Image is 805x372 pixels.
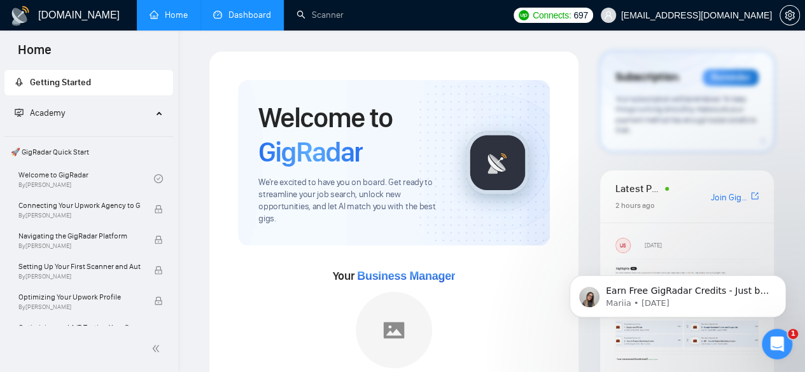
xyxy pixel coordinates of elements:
span: 🚀 GigRadar Quick Start [6,139,172,165]
span: lock [154,205,163,214]
button: setting [780,5,800,25]
span: By [PERSON_NAME] [18,273,141,280]
div: US [616,238,630,252]
span: We're excited to have you on board. Get ready to streamline your job search, unlock new opportuni... [258,177,445,225]
span: lock [154,296,163,305]
span: Optimizing and A/B Testing Your Scanner for Better Results [18,321,141,334]
span: Your [333,269,456,283]
span: user [604,11,613,20]
span: 2 hours ago [615,201,655,210]
span: Connects: [533,8,571,22]
img: gigradar-logo.png [466,131,529,195]
a: export [751,190,759,202]
span: Academy [15,107,65,118]
a: dashboardDashboard [213,10,271,20]
span: lock [154,266,163,275]
span: By [PERSON_NAME] [18,212,141,219]
span: [DATE] [644,240,661,251]
a: Welcome to GigRadarBy[PERSON_NAME] [18,165,154,193]
span: fund-projection-screen [15,108,24,117]
span: rocket [15,78,24,86]
span: Subscription [615,67,678,88]
span: Business Manager [357,270,455,282]
span: Setting Up Your First Scanner and Auto-Bidder [18,260,141,273]
img: upwork-logo.png [519,10,529,20]
span: Your subscription will be renewed. To keep things running smoothly, make sure your payment method... [615,94,755,135]
span: Connecting Your Upwork Agency to GigRadar [18,199,141,212]
span: By [PERSON_NAME] [18,303,141,311]
span: Optimizing Your Upwork Profile [18,291,141,303]
a: setting [780,10,800,20]
h1: Welcome to [258,100,445,169]
img: logo [10,6,31,26]
span: check-circle [154,174,163,183]
span: GigRadar [258,135,363,169]
a: homeHome [150,10,188,20]
span: 1 [788,329,798,339]
span: Getting Started [30,77,91,88]
span: Home [8,41,62,67]
span: lock [154,235,163,244]
span: setting [780,10,799,20]
span: export [751,191,759,201]
a: searchScanner [297,10,344,20]
iframe: Intercom notifications message [550,249,805,338]
li: Getting Started [4,70,173,95]
div: Reminder [703,69,759,86]
a: Join GigRadar Slack Community [711,191,748,205]
span: By [PERSON_NAME] [18,242,141,250]
span: Navigating the GigRadar Platform [18,230,141,242]
iframe: Intercom live chat [762,329,792,359]
span: Academy [30,107,65,118]
span: double-left [151,342,164,355]
img: placeholder.png [356,292,432,368]
span: Latest Posts from the GigRadar Community [615,181,661,196]
span: 697 [573,8,587,22]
